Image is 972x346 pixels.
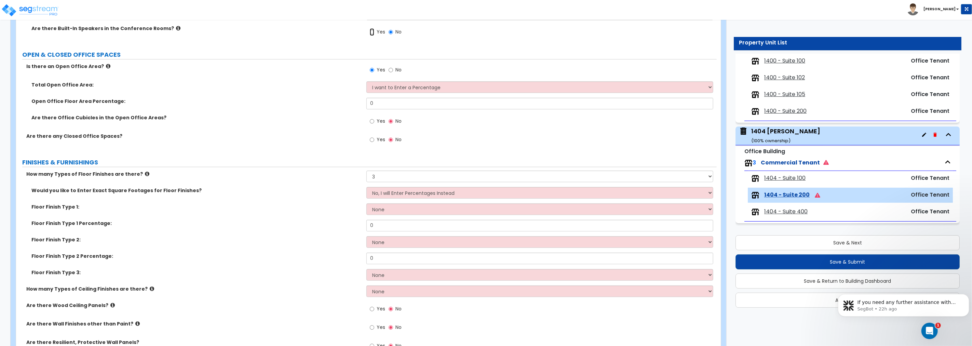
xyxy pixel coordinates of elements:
input: Yes [370,28,374,36]
span: 1400 - Suite 200 [764,107,807,115]
img: Profile image for Cherry [8,100,22,114]
span: Yes [377,28,385,35]
input: Yes [370,324,374,331]
img: Profile image for Cherry [8,75,22,88]
div: 1404 [PERSON_NAME] [751,127,820,144]
span: Thank you that information, [PERSON_NAME]! [PERSON_NAME] RE Cost Seg Solutions, LLC 614.620.9416 ... [24,201,318,207]
small: ( 100 % ownership) [751,137,791,144]
i: click for more info! [145,171,149,176]
label: Floor Finish Type 1 Percentage: [31,220,361,227]
div: [PERSON_NAME] [24,183,64,190]
button: Send us a message [31,192,105,206]
span: 1404 - Suite 400 [764,208,808,216]
div: Property Unit List [739,39,956,47]
label: Floor Finish Type 2: [31,236,361,243]
input: No [389,324,393,331]
span: 1404 - Suite 100 [764,174,806,182]
span: Office Tenant [911,57,949,65]
span: 👍 [24,151,30,156]
span: 1400 - Suite 102 [764,74,805,82]
input: Yes [370,66,374,74]
input: Yes [370,118,374,125]
span: Yes [377,66,385,73]
img: Profile image for Richard [8,176,22,189]
iframe: Intercom notifications message [835,280,972,328]
label: How many Types of Ceiling Finishes are there? [26,285,361,292]
input: Yes [370,305,374,313]
span: Of course! Please let us know your question below so we can get someone right on that. [23,50,235,55]
span: Office Tenant [911,174,949,182]
div: • [DATE] [42,132,61,139]
img: logo_pro_r.png [1,3,59,17]
span: Yes [377,118,385,124]
i: click for more info! [176,26,180,31]
img: avatar.png [907,3,919,15]
span: 1404 - Suite 200 [764,191,810,199]
img: tenants.png [751,74,759,82]
div: Cherry [24,107,40,114]
div: [PERSON_NAME] [24,208,64,215]
label: Would you like to Enter Exact Square Footages for Floor Finishes? [31,187,361,194]
i: click for more info! [150,286,154,291]
label: Open Office Floor Area Percentage: [31,98,361,105]
span: 1 [935,323,941,328]
span: Yes [377,305,385,312]
i: click for more info! [110,303,115,308]
label: FINISHES & FURNISHINGS [22,158,717,167]
label: How many Types of Floor Finishes are there? [26,171,361,177]
span: No [395,66,402,73]
input: No [389,28,393,36]
label: Floor Finish Type 3: [31,269,361,276]
span: No [395,28,402,35]
iframe: Intercom live chat [921,323,938,339]
span: if you'll share a pay app here, and annotate what you believe is serving what part, then I could ... [24,176,311,182]
span: Office Tenant [911,191,949,199]
button: Advanced [735,293,960,308]
span: 👍 [24,100,30,106]
button: Save & Submit [735,254,960,269]
span: 1400 - Suite 105 [764,91,805,98]
div: • 22h ago [50,56,72,63]
img: tenants.png [751,191,759,199]
button: Save & Next [735,235,960,250]
input: No [389,305,393,313]
label: Are there Built-In Speakers in the Conference Rooms? [31,25,361,32]
span: No [395,118,402,124]
img: tenants.png [751,57,759,65]
span: Hi [PERSON_NAME], you can use the Multi Family Residential Model for this. [24,75,205,80]
div: • [DATE] [42,157,61,164]
div: • [DATE] [65,208,84,215]
img: Cherry avatar [12,53,21,62]
div: Close [120,3,132,15]
div: Cherry [24,132,40,139]
button: Save & Return to Building Dashboard [735,274,960,289]
span: Office Tenant [911,90,949,98]
label: Floor Finish Type 2 Percentage: [31,253,361,259]
div: Cherry [24,157,40,164]
h1: Messages [51,3,87,15]
img: tenants.png [751,208,759,216]
img: tenants.png [751,174,759,183]
img: Richard avatar [7,53,15,62]
span: Yes [377,324,385,331]
span: 1404 Goodale [739,127,820,144]
span: 1400 - Suite 100 [764,57,805,65]
span: 3 [753,159,756,167]
label: Are there any Closed Office Spaces? [26,133,361,139]
label: Are there Wood Ceiling Panels? [26,302,361,309]
div: • [DATE] [42,81,61,89]
img: Profile image for Cherry [8,125,22,139]
label: Are there Office Cubicles in the Open Office Areas? [31,114,361,121]
label: Are there Wall Finishes other than Paint? [26,320,361,327]
label: OPEN & CLOSED OFFICE SPACES [22,50,717,59]
span: No [395,305,402,312]
div: • [DATE] [42,107,61,114]
span: Office Tenant [911,208,949,215]
span: Office Tenant [911,74,949,81]
input: No [389,118,393,125]
label: Is there an Open Office Area? [26,63,361,70]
